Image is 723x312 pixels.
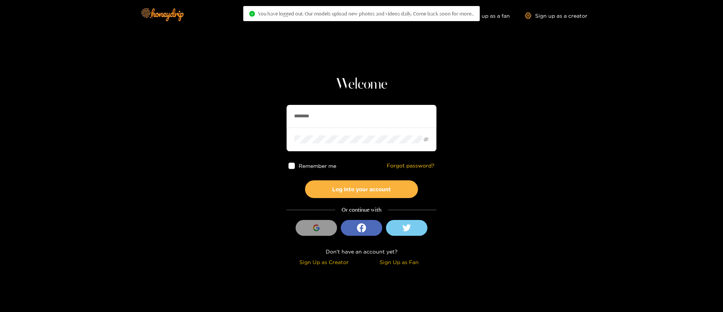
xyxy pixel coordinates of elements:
span: check-circle [249,11,255,17]
div: Sign Up as Creator [288,258,360,266]
a: Forgot password? [387,163,435,169]
a: Sign up as a fan [458,12,510,19]
span: Remember me [299,163,336,169]
button: Log into your account [305,180,418,198]
div: Or continue with [287,206,436,214]
div: Don't have an account yet? [287,247,436,256]
h1: Welcome [287,75,436,94]
span: You have logged out. Our models upload new photos and videos daily. Come back soon for more.. [258,11,474,17]
a: Sign up as a creator [525,12,587,19]
span: eye-invisible [424,137,429,142]
div: Sign Up as Fan [363,258,435,266]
